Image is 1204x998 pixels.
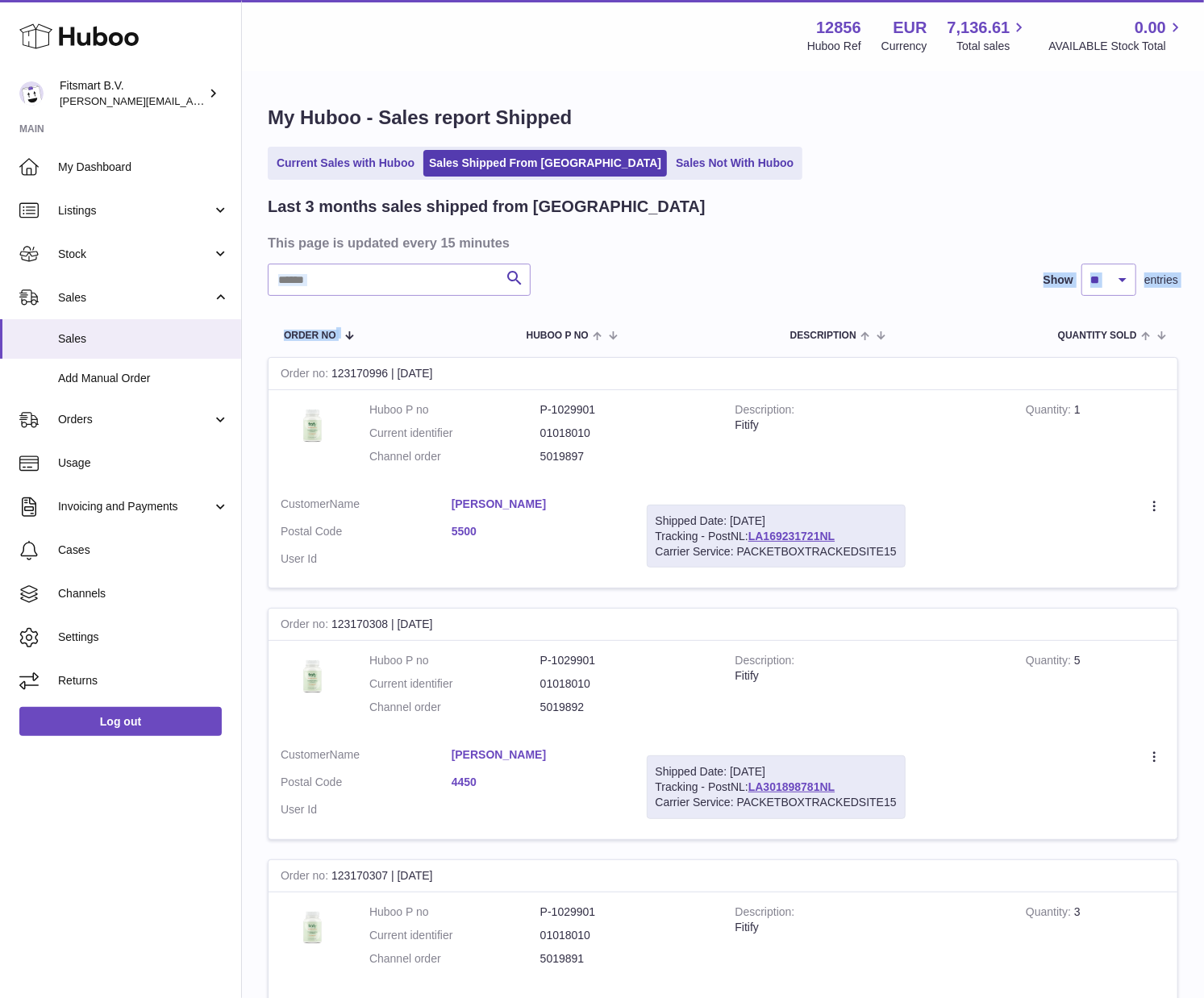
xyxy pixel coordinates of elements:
a: LA169231721NL [748,530,835,543]
span: Sales [58,290,212,306]
span: [PERSON_NAME][EMAIL_ADDRESS][DOMAIN_NAME] [60,94,323,107]
span: Usage [58,455,229,471]
span: Channels [58,586,229,601]
strong: Order no [281,367,331,384]
dt: Channel order [369,449,540,464]
span: Stock [58,247,212,262]
span: Customer [281,497,330,510]
strong: Description [735,905,795,922]
dt: User Id [281,551,452,567]
dt: Current identifier [369,426,540,441]
a: [PERSON_NAME] [452,497,623,512]
span: Settings [58,630,229,645]
a: Sales Not With Huboo [670,150,799,177]
a: 0.00 AVAILABLE Stock Total [1048,17,1185,54]
dt: Channel order [369,700,540,715]
div: Tracking - PostNL: [647,755,906,819]
div: Fitify [735,418,1002,433]
dd: P-1029901 [540,904,711,920]
dd: 01018010 [540,676,711,692]
dt: Huboo P no [369,904,540,920]
td: 3 [1014,892,1177,987]
div: Fitsmart B.V. [60,78,205,109]
dt: Huboo P no [369,402,540,418]
div: Shipped Date: [DATE] [656,514,897,529]
span: Sales [58,331,229,347]
div: Shipped Date: [DATE] [656,764,897,780]
dt: Current identifier [369,928,540,943]
span: 7,136.61 [948,17,1010,39]
span: AVAILABLE Stock Total [1048,39,1185,54]
div: 123170307 | [DATE] [269,860,1177,892]
dt: Current identifier [369,676,540,692]
div: Currency [881,39,927,54]
strong: Order no [281,618,331,634]
img: 128561739542540.png [281,402,345,448]
span: Order No [284,331,336,341]
dt: Name [281,497,452,516]
dd: 5019897 [540,449,711,464]
h1: My Huboo - Sales report Shipped [268,105,1178,131]
span: Customer [281,748,330,761]
strong: Description [735,654,795,671]
div: 123170996 | [DATE] [269,358,1177,390]
img: 128561739542540.png [281,904,345,950]
a: 4450 [452,775,623,790]
td: 1 [1014,390,1177,484]
dt: Postal Code [281,524,452,543]
h3: This page is updated every 15 minutes [268,234,1174,252]
dt: User Id [281,802,452,817]
div: Carrier Service: PACKETBOXTRACKEDSITE15 [656,795,897,810]
span: Orders [58,412,212,427]
h2: Last 3 months sales shipped from [GEOGRAPHIC_DATA] [268,196,706,218]
span: Add Manual Order [58,371,229,386]
a: Sales Shipped From [GEOGRAPHIC_DATA] [423,150,667,177]
strong: Quantity [1026,403,1074,420]
div: 123170308 | [DATE] [269,609,1177,641]
dd: P-1029901 [540,653,711,668]
div: Carrier Service: PACKETBOXTRACKEDSITE15 [656,544,897,559]
strong: Order no [281,869,331,886]
img: 128561739542540.png [281,653,345,699]
span: Quantity Sold [1058,331,1137,341]
dt: Name [281,747,452,767]
dd: 01018010 [540,426,711,441]
span: Invoicing and Payments [58,499,212,514]
span: Huboo P no [527,331,589,341]
dd: 5019891 [540,951,711,967]
td: 5 [1014,641,1177,735]
strong: Quantity [1026,905,1074,922]
span: Total sales [956,39,1028,54]
span: My Dashboard [58,160,229,175]
dt: Channel order [369,951,540,967]
strong: EUR [893,17,927,39]
a: Current Sales with Huboo [271,150,420,177]
a: 5500 [452,524,623,539]
span: Returns [58,673,229,688]
strong: 12856 [816,17,861,39]
dd: 01018010 [540,928,711,943]
span: 0.00 [1135,17,1166,39]
span: Description [790,331,856,341]
dd: 5019892 [540,700,711,715]
strong: Quantity [1026,654,1074,671]
dt: Postal Code [281,775,452,794]
dd: P-1029901 [540,402,711,418]
a: 7,136.61 Total sales [948,17,1029,54]
div: Fitify [735,920,1002,935]
div: Huboo Ref [807,39,861,54]
a: [PERSON_NAME] [452,747,623,763]
strong: Description [735,403,795,420]
a: LA301898781NL [748,780,835,793]
span: entries [1144,272,1178,288]
span: Listings [58,203,212,218]
img: jonathan@leaderoo.com [19,81,44,106]
div: Tracking - PostNL: [647,505,906,568]
a: Log out [19,707,222,736]
label: Show [1044,272,1073,288]
dt: Huboo P no [369,653,540,668]
span: Cases [58,543,229,558]
div: Fitify [735,668,1002,684]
